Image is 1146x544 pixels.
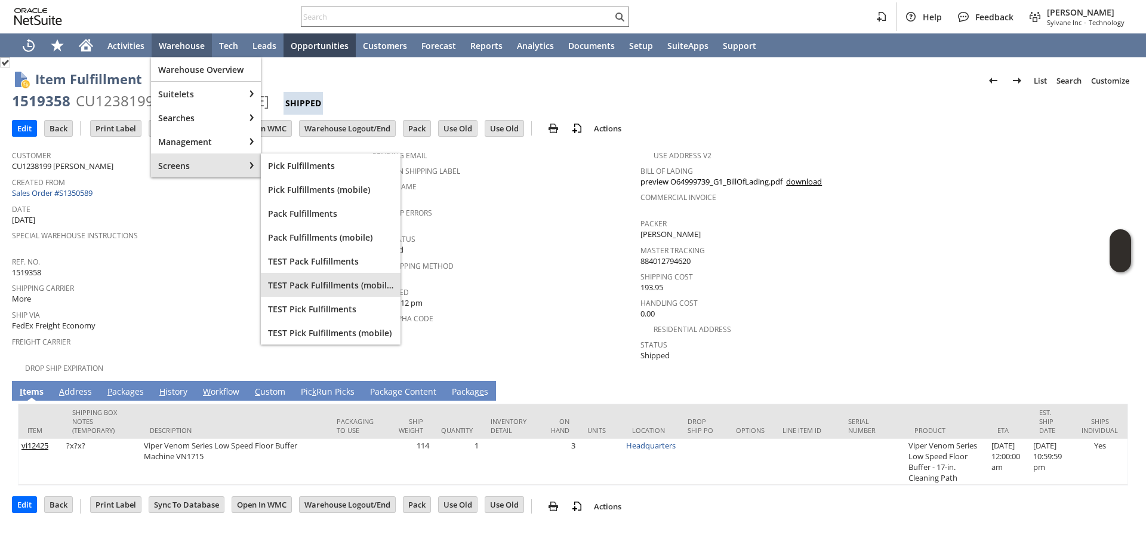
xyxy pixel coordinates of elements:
[100,33,152,57] a: Activities
[91,121,141,136] input: Print Label
[17,386,47,399] a: Items
[72,33,100,57] a: Home
[43,33,72,57] div: Shortcuts
[300,497,395,512] input: Warehouse Logout/End
[261,273,401,297] a: TEST Pack Fulfillments (mobile)
[367,386,439,399] a: Package Content
[159,40,205,51] span: Warehouse
[640,340,667,350] a: Status
[640,272,693,282] a: Shipping Cost
[158,136,237,147] span: Management
[156,386,190,399] a: History
[337,417,378,435] div: Packaging to Use
[1047,18,1082,27] span: Sylvane Inc
[396,417,423,435] div: Ship Weight
[45,497,72,512] input: Back
[158,88,237,100] span: Suitelets
[268,232,393,243] span: Pack Fulfillments (mobile)
[363,40,407,51] span: Customers
[612,10,627,24] svg: Search
[261,153,401,177] a: Pick Fulfillments
[245,33,284,57] a: Leads
[1030,439,1072,485] td: [DATE] 10:59:59 pm
[149,121,224,136] input: Sync To Database
[640,245,705,256] a: Master Tracking
[12,310,40,320] a: Ship Via
[149,497,224,512] input: Sync To Database
[45,121,72,136] input: Back
[50,38,64,53] svg: Shortcuts
[517,40,554,51] span: Analytics
[1081,417,1119,435] div: Ships Individual
[491,417,531,435] div: Inventory Detail
[1039,408,1063,435] div: Est. Ship Date
[414,33,463,57] a: Forecast
[12,161,113,172] span: CU1238199 [PERSON_NAME]
[372,150,427,161] a: Pending Email
[291,40,349,51] span: Opportunities
[151,57,261,81] a: Warehouse Overview
[261,297,401,321] a: TEST Pick Fulfillments
[284,92,323,115] div: Shipped
[1110,251,1131,273] span: Oracle Guided Learning Widget. To move around, please hold and drag
[640,192,716,202] a: Commercial Invoice
[1110,229,1131,272] iframe: Click here to launch Oracle Guided Learning Help Panel
[268,160,393,171] span: Pick Fulfillments
[640,282,663,293] span: 193.95
[393,386,398,397] span: g
[212,33,245,57] a: Tech
[261,249,401,273] a: TEST Pack Fulfillments
[570,499,584,514] img: add-record.svg
[12,230,138,241] a: Special Warehouse Instructions
[736,426,765,435] div: Options
[510,33,561,57] a: Analytics
[629,40,653,51] span: Setup
[1010,73,1024,88] img: Next
[300,121,395,136] input: Warehouse Logout/End
[200,386,242,399] a: Workflow
[587,426,614,435] div: Units
[356,33,414,57] a: Customers
[12,337,70,347] a: Freight Carrier
[640,308,655,319] span: 0.00
[439,497,477,512] input: Use Old
[261,321,401,345] a: TEST Pick Fulfillments (mobile)
[151,82,244,106] div: Suitelets
[284,33,356,57] a: Opportunities
[654,324,731,334] a: Residential Address
[640,229,701,240] span: [PERSON_NAME]
[549,417,569,435] div: On Hand
[152,33,212,57] a: Warehouse
[640,298,698,308] a: Handling Cost
[12,214,35,226] span: [DATE]
[1047,7,1125,18] span: [PERSON_NAME]
[159,386,165,397] span: H
[485,497,523,512] input: Use Old
[12,320,95,331] span: FedEx Freight Economy
[252,386,288,399] a: Custom
[35,69,142,89] h1: Item Fulfillment
[905,439,989,485] td: Viper Venom Series Low Speed Floor Buffer - 17-in. Cleaning Path
[312,386,316,397] span: k
[479,386,484,397] span: e
[268,327,393,339] span: TEST Pick Fulfillments (mobile)
[470,40,503,51] span: Reports
[546,121,560,136] img: print.svg
[626,440,676,451] a: Headquarters
[589,501,626,512] a: Actions
[640,219,667,229] a: Packer
[14,8,62,25] svg: logo
[203,386,211,397] span: W
[12,204,30,214] a: Date
[301,10,612,24] input: Search
[141,439,328,485] td: Viper Venom Series Low Speed Floor Buffer Machine VN1715
[640,350,670,361] span: Shipped
[232,497,291,512] input: Open In WMC
[298,386,358,399] a: PickRun Picks
[387,439,432,485] td: 114
[561,33,622,57] a: Documents
[148,73,162,88] img: Quick Find
[441,426,473,435] div: Quantity
[632,426,670,435] div: Location
[485,121,523,136] input: Use Old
